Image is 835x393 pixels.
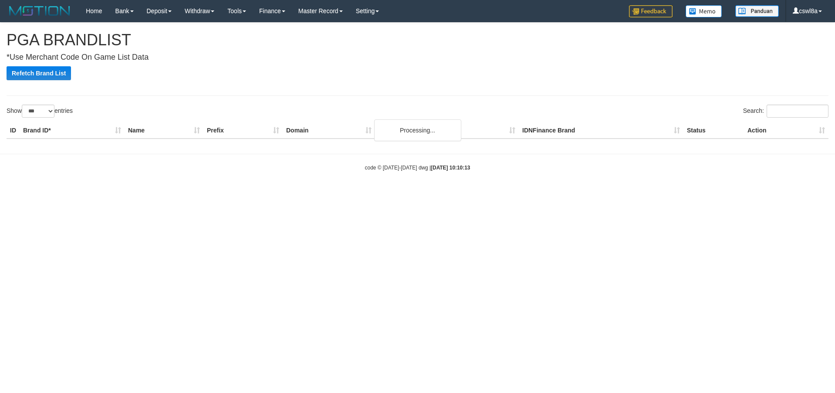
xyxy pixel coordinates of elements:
th: Prefix [203,122,283,139]
strong: [DATE] 10:10:13 [431,165,470,171]
img: Feedback.jpg [629,5,673,17]
label: Search: [743,105,828,118]
th: ID [7,122,20,139]
div: Processing... [374,119,461,141]
label: Show entries [7,105,73,118]
img: Button%20Memo.svg [686,5,722,17]
th: Action [744,122,828,139]
th: Brand ID* [20,122,125,139]
th: Domain [283,122,375,139]
h1: PGA BRANDLIST [7,31,828,49]
th: IDNFinance Brand [519,122,683,139]
img: MOTION_logo.png [7,4,73,17]
small: code © [DATE]-[DATE] dwg | [365,165,470,171]
button: Refetch Brand List [7,66,71,80]
select: Showentries [22,105,54,118]
h4: *Use Merchant Code On Game List Data [7,53,828,62]
img: panduan.png [735,5,779,17]
input: Search: [767,105,828,118]
th: Name [125,122,203,139]
th: Status [683,122,744,139]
